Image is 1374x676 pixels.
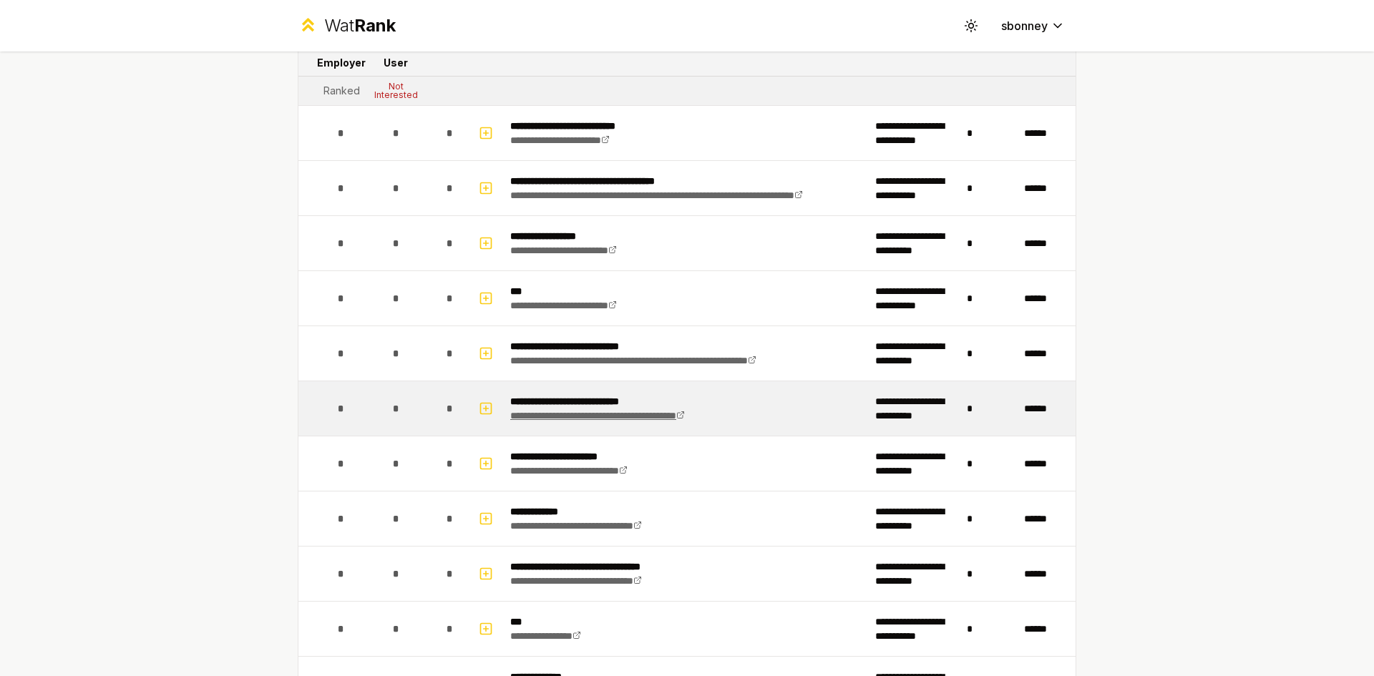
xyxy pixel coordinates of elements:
span: Rank [354,15,396,36]
div: Ranked [323,84,360,98]
button: sbonney [990,13,1076,39]
a: WatRank [298,14,396,37]
div: Not Interested [367,82,424,99]
td: Employer [321,50,361,76]
td: User [361,50,430,76]
span: sbonney [1001,17,1048,34]
div: Wat [324,14,396,37]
